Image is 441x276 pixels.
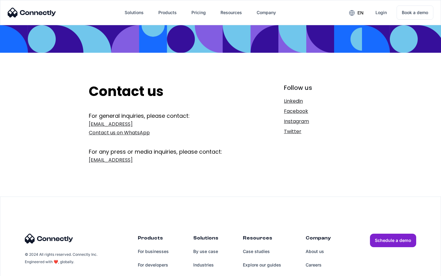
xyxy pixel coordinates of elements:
div: Solutions [125,8,144,17]
a: Schedule a demo [370,234,416,247]
a: Twitter [284,127,352,136]
a: [EMAIL_ADDRESS]Contact us on WhatsApp [89,120,244,137]
a: Case studies [243,245,281,258]
div: Resources [243,234,281,245]
a: Linkedin [284,97,352,105]
a: Industries [193,258,218,272]
a: About us [306,245,331,258]
a: For developers [138,258,169,272]
div: Follow us [284,83,352,92]
a: Login [371,5,392,20]
a: Book a demo [397,6,433,20]
aside: Language selected: English [6,265,37,274]
a: Explore our guides [243,258,281,272]
img: Connectly Logo [8,8,56,17]
div: Company [306,234,331,245]
a: Instagram [284,117,352,126]
a: Careers [306,258,331,272]
a: By use case [193,245,218,258]
a: Pricing [187,5,211,20]
div: Login [375,8,387,17]
ul: Language list [12,265,37,274]
div: Pricing [191,8,206,17]
div: Resources [221,8,242,17]
div: en [357,9,364,17]
div: Company [257,8,276,17]
div: For general inquiries, please contact: [89,112,244,120]
div: Products [158,8,177,17]
a: For businesses [138,245,169,258]
div: Products [138,234,169,245]
h2: Contact us [89,83,244,100]
div: Solutions [193,234,218,245]
div: © 2024 All rights reserved. Connectly Inc. Engineered with ❤️, globally. [25,251,98,266]
a: [EMAIL_ADDRESS] [89,156,244,164]
a: Facebook [284,107,352,116]
img: Connectly Logo [25,234,73,243]
div: For any press or media inquiries, please contact: [89,139,244,156]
